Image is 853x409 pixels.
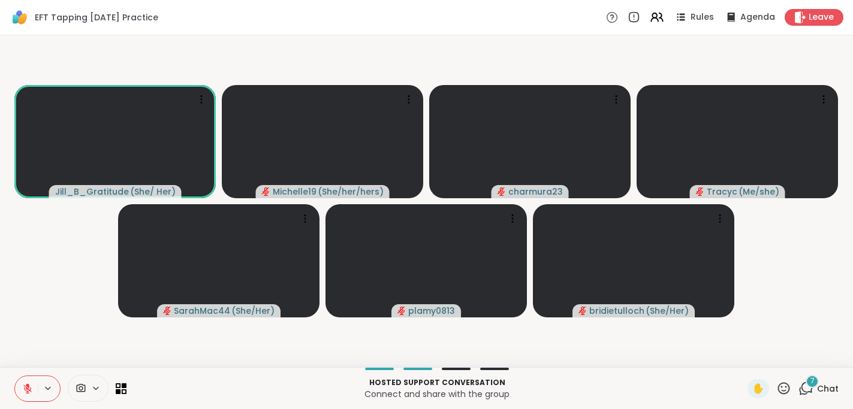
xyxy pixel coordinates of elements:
[397,307,406,315] span: audio-muted
[589,305,644,317] span: bridietulloch
[134,377,740,388] p: Hosted support conversation
[707,186,737,198] span: Tracyc
[817,383,839,395] span: Chat
[810,376,815,386] span: 7
[809,11,834,23] span: Leave
[10,7,30,28] img: ShareWell Logomark
[739,186,779,198] span: ( Me/she )
[134,388,740,400] p: Connect and share with the group
[273,186,317,198] span: Michelle19
[578,307,587,315] span: audio-muted
[35,11,158,23] span: EFT Tapping [DATE] Practice
[646,305,689,317] span: ( She/Her )
[508,186,563,198] span: charmura23
[55,186,129,198] span: Jill_B_Gratitude
[130,186,176,198] span: ( She/ Her )
[498,187,506,196] span: audio-muted
[740,11,775,23] span: Agenda
[174,305,230,317] span: SarahMac44
[696,187,704,196] span: audio-muted
[262,187,270,196] span: audio-muted
[408,305,455,317] span: plamy0813
[752,381,764,396] span: ✋
[231,305,275,317] span: ( She/Her )
[691,11,714,23] span: Rules
[318,186,384,198] span: ( She/her/hers )
[163,307,171,315] span: audio-muted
